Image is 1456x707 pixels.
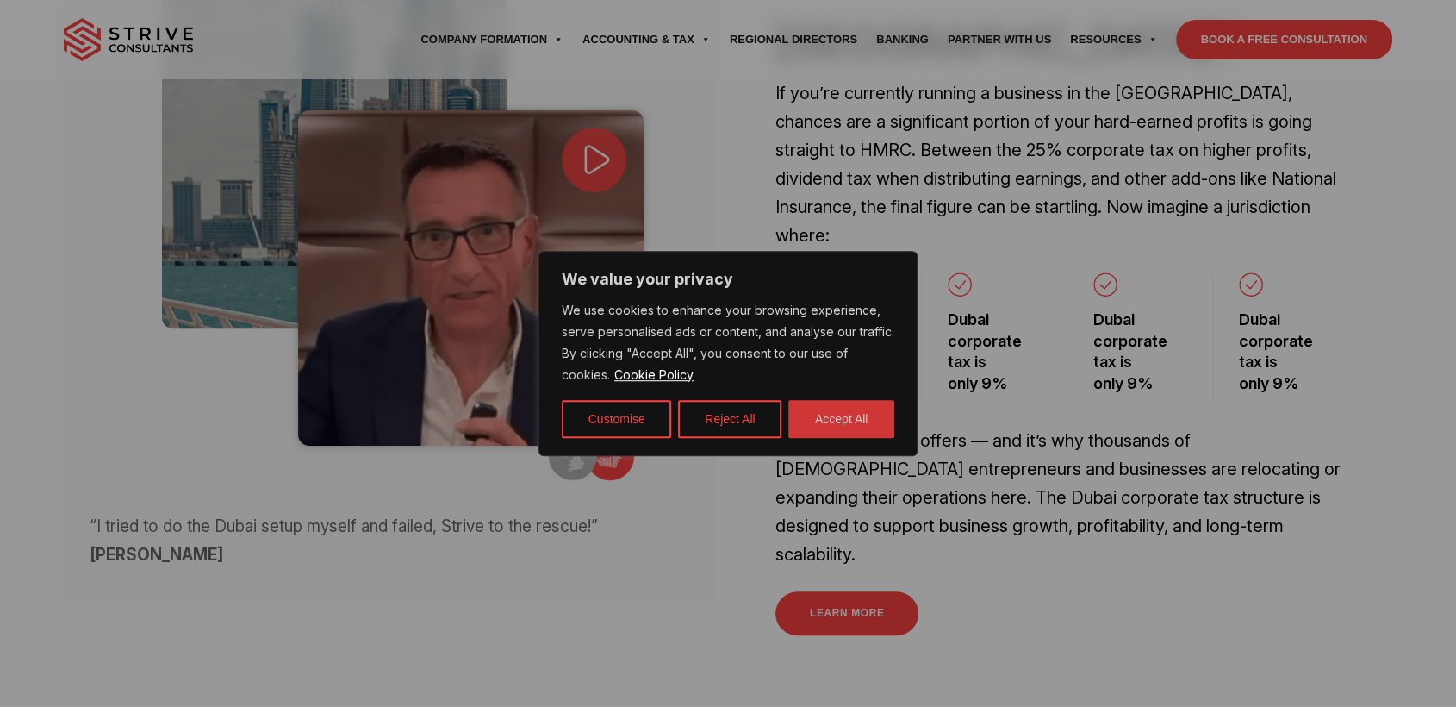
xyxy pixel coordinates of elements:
[788,400,894,438] button: Accept All
[562,400,671,438] button: Customise
[613,366,694,383] a: Cookie Policy
[538,251,918,456] div: We value your privacy
[562,269,894,290] p: We value your privacy
[562,300,894,386] p: We use cookies to enhance your browsing experience, serve personalised ads or content, and analys...
[678,400,781,438] button: Reject All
